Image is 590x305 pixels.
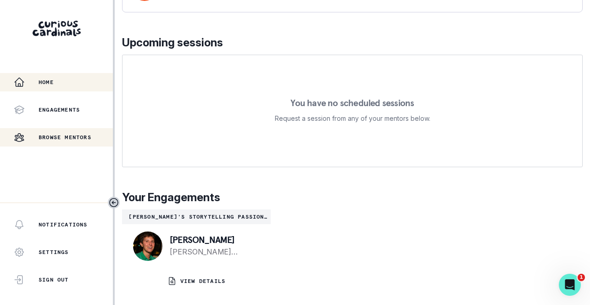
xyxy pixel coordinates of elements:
p: Settings [39,249,69,256]
img: Curious Cardinals Logo [33,21,81,36]
p: Request a session from any of your mentors below. [275,113,430,124]
p: Notifications [39,221,88,228]
a: [PERSON_NAME][EMAIL_ADDRESS][PERSON_NAME][DOMAIN_NAME] [170,246,256,257]
span: 1 [578,274,585,281]
p: VIEW DETAILS [180,277,225,285]
button: VIEW DETAILS [122,268,271,294]
p: Browse Mentors [39,134,91,141]
p: Home [39,79,54,86]
p: Upcoming sessions [122,34,583,51]
p: Engagements [39,106,80,113]
p: [PERSON_NAME]'s Storytelling Passion Project [126,213,267,220]
p: Sign Out [39,276,69,283]
p: Your Engagements [122,189,583,206]
iframe: Intercom live chat [559,274,581,296]
p: You have no scheduled sessions [290,98,414,107]
p: [PERSON_NAME] [170,235,256,244]
button: Toggle sidebar [108,197,120,209]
